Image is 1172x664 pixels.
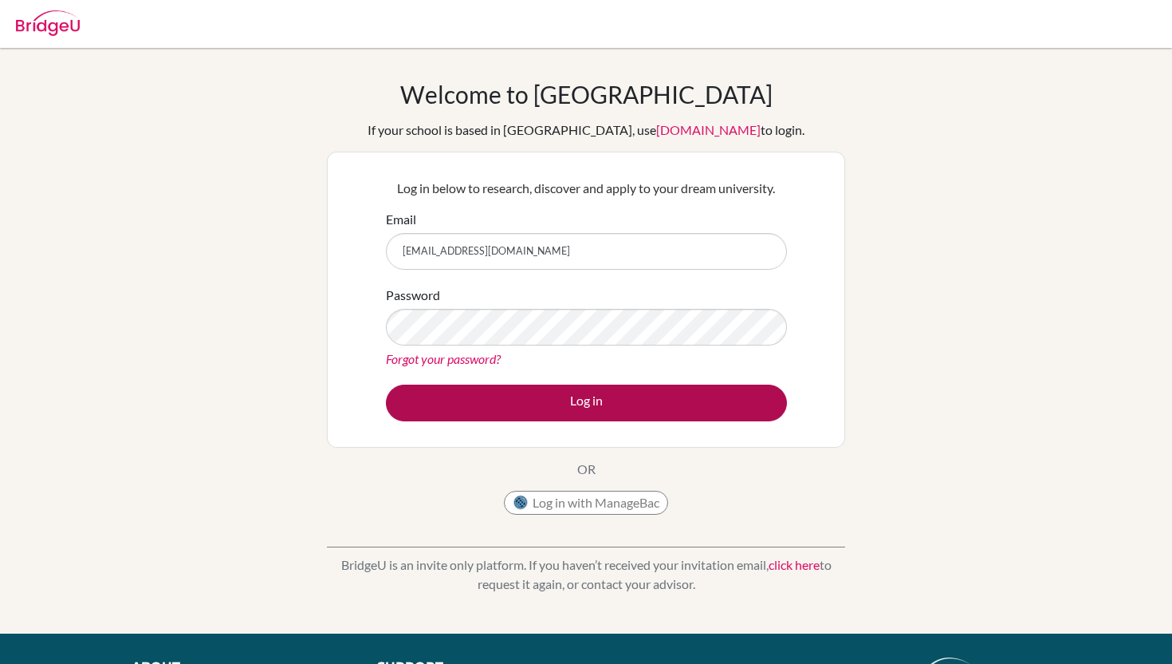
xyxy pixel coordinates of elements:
p: OR [577,460,596,479]
p: Log in below to research, discover and apply to your dream university. [386,179,787,198]
a: [DOMAIN_NAME] [656,122,761,137]
h1: Welcome to [GEOGRAPHIC_DATA] [400,80,773,109]
button: Log in with ManageBac [504,491,668,515]
a: Forgot your password? [386,351,501,366]
label: Password [386,286,440,305]
img: Bridge-U [16,10,80,36]
label: Email [386,210,416,229]
button: Log in [386,385,787,421]
div: If your school is based in [GEOGRAPHIC_DATA], use to login. [368,121,804,140]
p: BridgeU is an invite only platform. If you haven’t received your invitation email, to request it ... [327,555,845,594]
a: click here [769,557,820,572]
